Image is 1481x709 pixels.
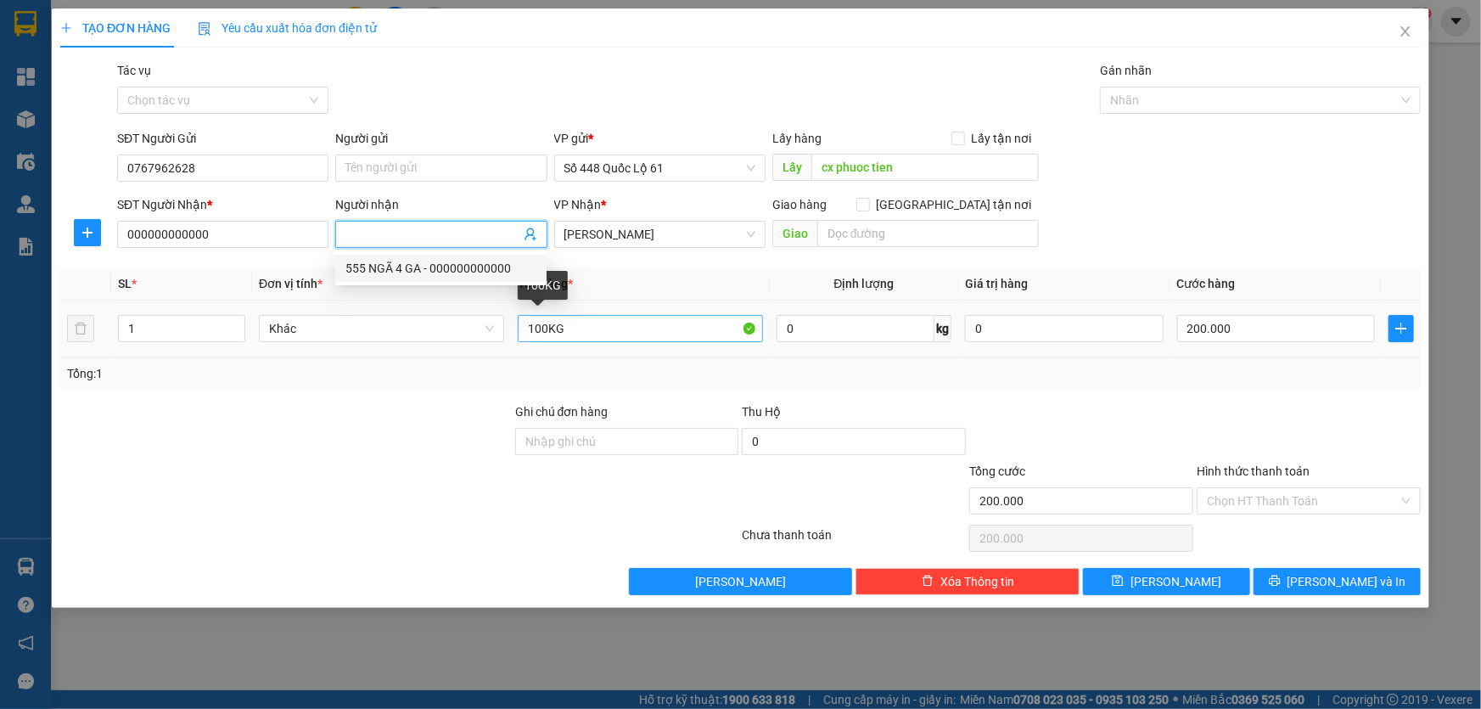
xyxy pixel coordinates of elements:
[1388,315,1414,342] button: plus
[198,22,211,36] img: icon
[1100,64,1152,77] label: Gán nhãn
[1254,568,1421,595] button: printer[PERSON_NAME] và In
[856,568,1080,595] button: deleteXóa Thông tin
[1197,464,1310,478] label: Hình thức thanh toán
[60,21,171,35] span: TẠO ĐƠN HÀNG
[554,198,602,211] span: VP Nhận
[518,315,763,342] input: VD: Bàn, Ghế
[118,277,132,290] span: SL
[1287,572,1406,591] span: [PERSON_NAME] và In
[518,271,568,300] div: 100KG
[811,154,1039,181] input: Dọc đường
[772,220,817,247] span: Giao
[741,526,968,555] div: Chưa thanh toán
[117,64,151,77] label: Tác vụ
[1177,277,1236,290] span: Cước hàng
[198,21,377,35] span: Yêu cầu xuất hóa đơn điện tử
[772,154,811,181] span: Lấy
[259,277,323,290] span: Đơn vị tính
[335,255,547,282] div: 555 NGÃ 4 GA - 000000000000
[554,129,766,148] div: VP gửi
[695,572,786,591] span: [PERSON_NAME]
[629,568,853,595] button: [PERSON_NAME]
[1130,572,1221,591] span: [PERSON_NAME]
[117,129,328,148] div: SĐT Người Gửi
[870,195,1039,214] span: [GEOGRAPHIC_DATA] tận nơi
[1399,25,1412,38] span: close
[1083,568,1250,595] button: save[PERSON_NAME]
[1382,8,1429,56] button: Close
[335,129,547,148] div: Người gửi
[345,259,536,278] div: 555 NGÃ 4 GA - 000000000000
[965,315,1164,342] input: 0
[269,316,494,341] span: Khác
[969,464,1025,478] span: Tổng cước
[772,198,827,211] span: Giao hàng
[515,428,739,455] input: Ghi chú đơn hàng
[74,219,101,246] button: plus
[60,22,72,34] span: plus
[1389,322,1413,335] span: plus
[742,405,781,419] span: Thu Hộ
[515,405,609,419] label: Ghi chú đơn hàng
[524,228,537,241] span: user-add
[772,132,822,145] span: Lấy hàng
[75,226,100,239] span: plus
[922,575,934,588] span: delete
[335,195,547,214] div: Người nhận
[965,277,1028,290] span: Giá trị hàng
[934,315,951,342] span: kg
[1269,575,1281,588] span: printer
[67,364,572,383] div: Tổng: 1
[67,315,94,342] button: delete
[117,195,328,214] div: SĐT Người Nhận
[940,572,1014,591] span: Xóa Thông tin
[817,220,1039,247] input: Dọc đường
[834,277,895,290] span: Định lượng
[1112,575,1124,588] span: save
[564,222,755,247] span: Lâm Đồng
[564,155,755,181] span: Số 448 Quốc Lộ 61
[965,129,1039,148] span: Lấy tận nơi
